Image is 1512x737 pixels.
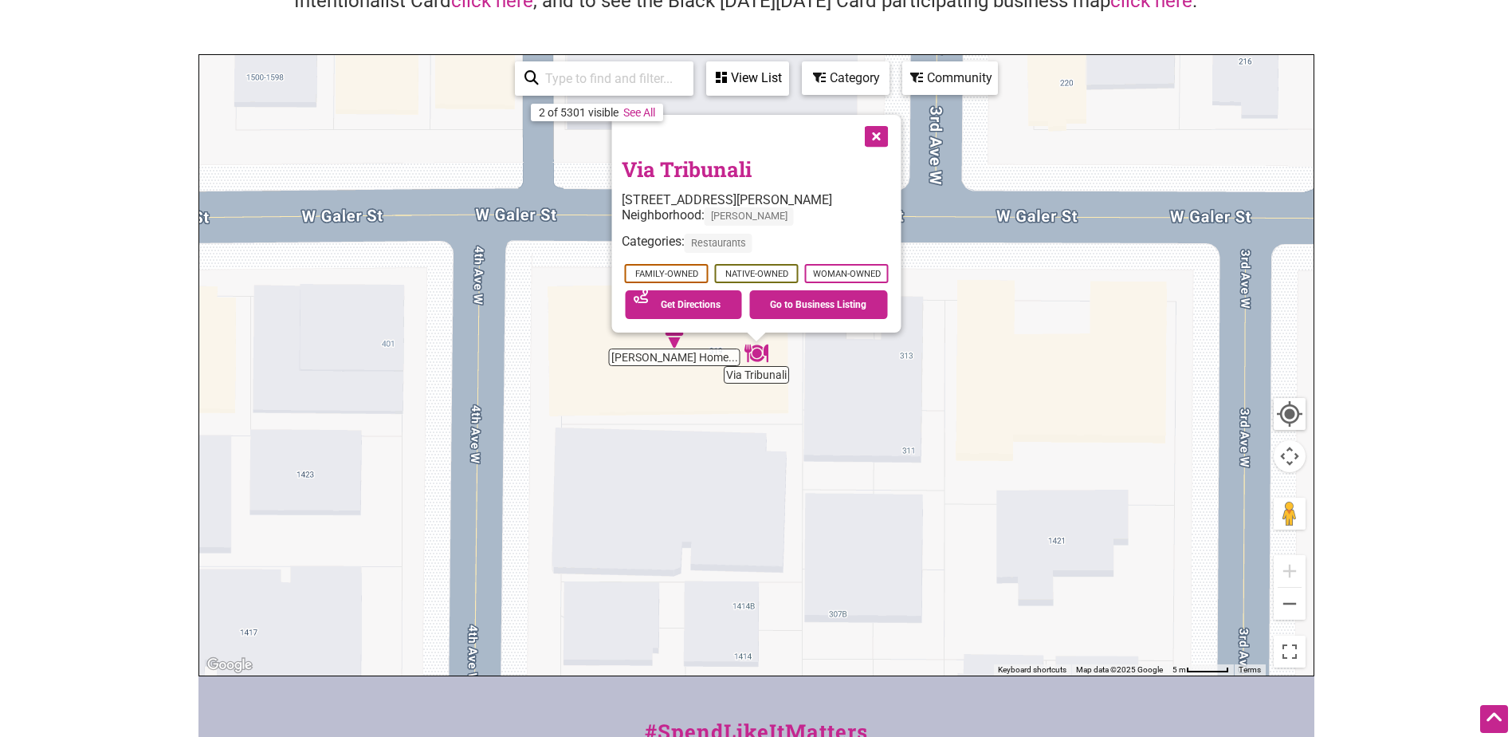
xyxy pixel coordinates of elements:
[904,63,996,93] div: Community
[203,655,256,676] a: Open this area in Google Maps (opens a new window)
[738,335,775,372] div: Via Tribunali
[623,106,655,119] a: See All
[621,207,891,234] div: Neighborhood:
[539,63,684,94] input: Type to find and filter...
[1274,398,1306,430] button: Your Location
[621,156,751,183] a: Via Tribunali
[1480,705,1508,733] div: Scroll Back to Top
[998,664,1066,676] button: Keyboard shortcuts
[1076,665,1163,674] span: Map data ©2025 Google
[803,63,888,93] div: Category
[708,63,787,93] div: View List
[714,264,798,283] span: Native-Owned
[749,290,888,319] a: Go to Business Listing
[539,106,619,119] div: 2 of 5301 visible
[656,317,693,354] div: Molly Moon's Homemade Ice Cream
[804,264,888,283] span: Woman-Owned
[1274,498,1306,530] button: Drag Pegman onto the map to open Street View
[1239,665,1261,674] a: Terms (opens in new tab)
[203,655,256,676] img: Google
[624,264,708,283] span: Family-Owned
[802,61,890,95] div: Filter by category
[1172,665,1186,674] span: 5 m
[1274,555,1306,587] button: Zoom in
[902,61,998,95] div: Filter by Community
[1274,588,1306,620] button: Zoom out
[621,235,891,261] div: Categories:
[684,235,752,253] span: Restaurants
[706,61,789,96] div: See a list of the visible businesses
[625,290,741,319] a: Get Directions
[704,207,793,226] span: [PERSON_NAME]
[1272,634,1307,669] button: Toggle fullscreen view
[515,61,693,96] div: Type to search and filter
[1168,664,1234,676] button: Map Scale: 5 m per 50 pixels
[854,115,894,155] button: Close
[1274,440,1306,472] button: Map camera controls
[621,192,891,207] div: [STREET_ADDRESS][PERSON_NAME]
